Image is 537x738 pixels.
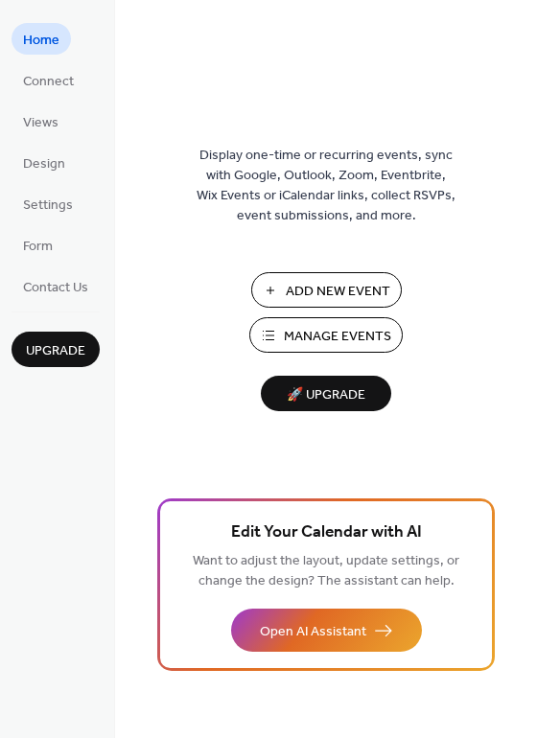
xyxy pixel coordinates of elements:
[23,278,88,298] span: Contact Us
[12,270,100,302] a: Contact Us
[12,105,70,137] a: Views
[286,282,390,302] span: Add New Event
[284,327,391,347] span: Manage Events
[23,113,58,133] span: Views
[193,548,459,594] span: Want to adjust the layout, update settings, or change the design? The assistant can help.
[231,609,422,652] button: Open AI Assistant
[23,196,73,216] span: Settings
[12,229,64,261] a: Form
[12,64,85,96] a: Connect
[231,519,422,546] span: Edit Your Calendar with AI
[197,146,455,226] span: Display one-time or recurring events, sync with Google, Outlook, Zoom, Eventbrite, Wix Events or ...
[12,332,100,367] button: Upgrade
[272,382,380,408] span: 🚀 Upgrade
[26,341,85,361] span: Upgrade
[251,272,402,308] button: Add New Event
[23,154,65,174] span: Design
[23,237,53,257] span: Form
[12,23,71,55] a: Home
[23,72,74,92] span: Connect
[260,622,366,642] span: Open AI Assistant
[12,147,77,178] a: Design
[23,31,59,51] span: Home
[249,317,403,353] button: Manage Events
[12,188,84,219] a: Settings
[261,376,391,411] button: 🚀 Upgrade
